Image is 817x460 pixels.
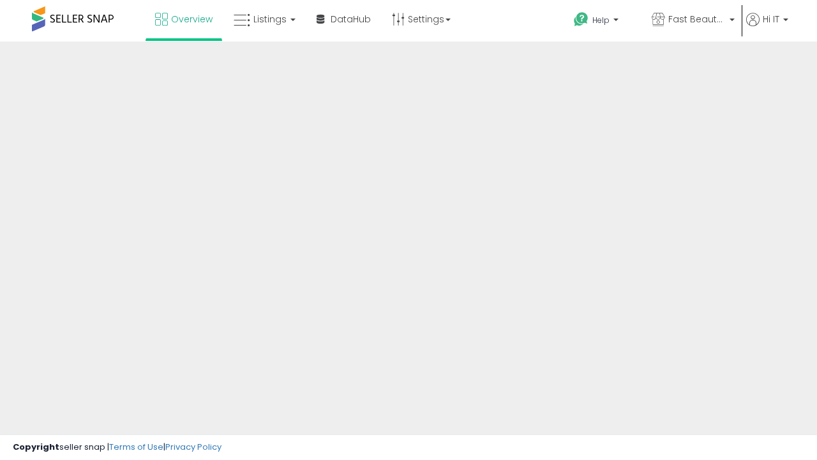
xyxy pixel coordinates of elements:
[165,441,221,453] a: Privacy Policy
[763,13,779,26] span: Hi IT
[331,13,371,26] span: DataHub
[564,2,640,42] a: Help
[13,441,221,454] div: seller snap | |
[253,13,287,26] span: Listings
[13,441,59,453] strong: Copyright
[668,13,726,26] span: Fast Beauty ([GEOGRAPHIC_DATA])
[573,11,589,27] i: Get Help
[746,13,788,42] a: Hi IT
[171,13,213,26] span: Overview
[592,15,610,26] span: Help
[109,441,163,453] a: Terms of Use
